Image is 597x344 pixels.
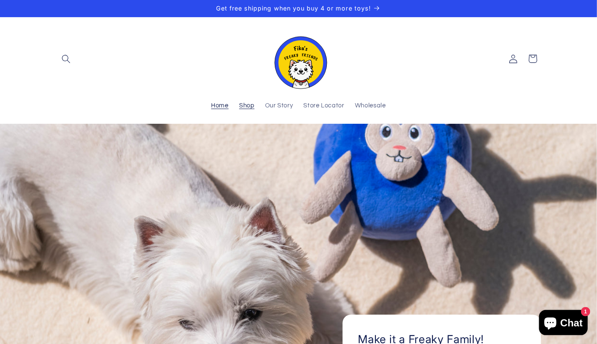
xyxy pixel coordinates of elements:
[269,29,328,89] img: Fika's Freaky Friends
[266,26,331,92] a: Fika's Freaky Friends
[304,102,344,110] span: Store Locator
[211,102,229,110] span: Home
[260,97,298,115] a: Our Story
[206,97,234,115] a: Home
[234,97,260,115] a: Shop
[537,310,590,337] inbox-online-store-chat: Shopify online store chat
[216,5,371,12] span: Get free shipping when you buy 4 or more toys!
[355,102,386,110] span: Wholesale
[56,49,76,68] summary: Search
[298,97,349,115] a: Store Locator
[239,102,255,110] span: Shop
[265,102,293,110] span: Our Story
[349,97,391,115] a: Wholesale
